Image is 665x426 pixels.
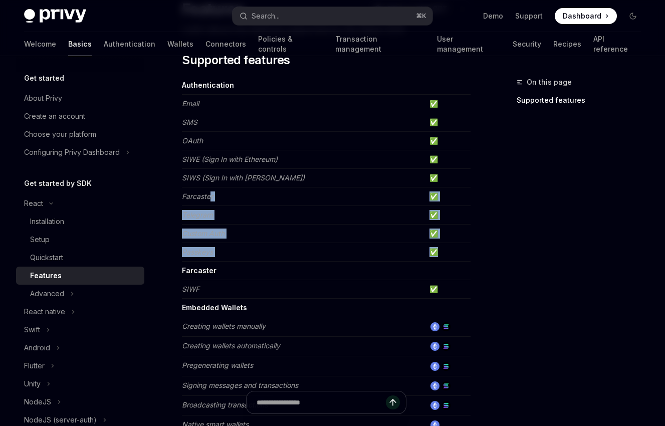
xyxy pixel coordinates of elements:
a: Welcome [24,32,56,56]
button: React native [16,303,144,321]
img: solana.png [441,362,451,371]
div: Advanced [30,288,64,300]
em: OAuth [182,136,203,145]
em: Creating wallets automatically [182,341,280,350]
h5: Get started [24,72,64,84]
a: Policies & controls [258,32,323,56]
a: Supported features [517,92,649,108]
div: Quickstart [30,252,63,264]
a: Create an account [16,107,144,125]
span: Dashboard [563,11,601,21]
em: SIWE (Sign In with Ethereum) [182,155,278,163]
a: Support [515,11,543,21]
em: Signing messages and transactions [182,381,298,389]
a: Recipes [553,32,581,56]
button: Toggle dark mode [625,8,641,24]
a: Transaction management [335,32,425,56]
span: ⌘ K [416,12,426,20]
div: React [24,197,43,209]
td: ✅ [425,206,471,225]
div: NodeJS [24,396,51,408]
a: Demo [483,11,503,21]
em: Email [182,99,199,108]
img: solana.png [441,342,451,351]
span: Supported features [182,52,290,68]
div: Create an account [24,110,85,122]
img: dark logo [24,9,86,23]
a: User management [437,32,501,56]
button: React [16,194,144,212]
td: ✅ [425,225,471,243]
em: Telegram [182,210,212,219]
a: Installation [16,212,144,231]
td: ✅ [425,169,471,187]
button: Send message [386,395,400,409]
em: Custom Auth [182,229,225,238]
div: Configuring Privy Dashboard [24,146,120,158]
a: Dashboard [555,8,617,24]
em: Creating wallets manually [182,322,266,330]
td: ✅ [425,243,471,262]
img: ethereum.png [430,342,439,351]
div: Choose your platform [24,128,96,140]
em: Pregenerating wallets [182,361,253,369]
a: Choose your platform [16,125,144,143]
a: Setup [16,231,144,249]
strong: Embedded Wallets [182,303,247,312]
a: Connectors [205,32,246,56]
div: About Privy [24,92,62,104]
td: ✅ [425,150,471,169]
div: Setup [30,234,50,246]
a: API reference [593,32,641,56]
div: Search... [252,10,280,22]
div: Flutter [24,360,45,372]
td: ✅ [425,187,471,206]
button: Advanced [16,285,144,303]
a: Quickstart [16,249,144,267]
a: Authentication [104,32,155,56]
img: solana.png [441,381,451,390]
a: Wallets [167,32,193,56]
button: NodeJS [16,393,144,411]
td: ✅ [425,280,471,299]
a: Security [513,32,541,56]
img: ethereum.png [430,381,439,390]
div: Android [24,342,50,354]
button: Android [16,339,144,357]
span: On this page [527,76,572,88]
button: Swift [16,321,144,339]
input: Ask a question... [257,391,386,413]
em: Farcaster [182,192,213,200]
button: Search...⌘K [233,7,433,25]
button: Flutter [16,357,144,375]
td: ✅ [425,95,471,113]
div: Installation [30,216,64,228]
button: Configuring Privy Dashboard [16,143,144,161]
strong: Farcaster [182,266,216,275]
button: Unity [16,375,144,393]
h5: Get started by SDK [24,177,92,189]
em: SIWF [182,285,199,293]
em: Passkeys [182,248,213,256]
img: ethereum.png [430,362,439,371]
img: solana.png [441,322,451,331]
div: Features [30,270,62,282]
a: Features [16,267,144,285]
a: Basics [68,32,92,56]
img: ethereum.png [430,322,439,331]
strong: Authentication [182,81,234,89]
td: ✅ [425,113,471,132]
em: SMS [182,118,197,126]
a: About Privy [16,89,144,107]
div: Unity [24,378,41,390]
em: SIWS (Sign In with [PERSON_NAME]) [182,173,305,182]
div: Swift [24,324,40,336]
td: ✅ [425,132,471,150]
div: NodeJS (server-auth) [24,414,97,426]
div: React native [24,306,65,318]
